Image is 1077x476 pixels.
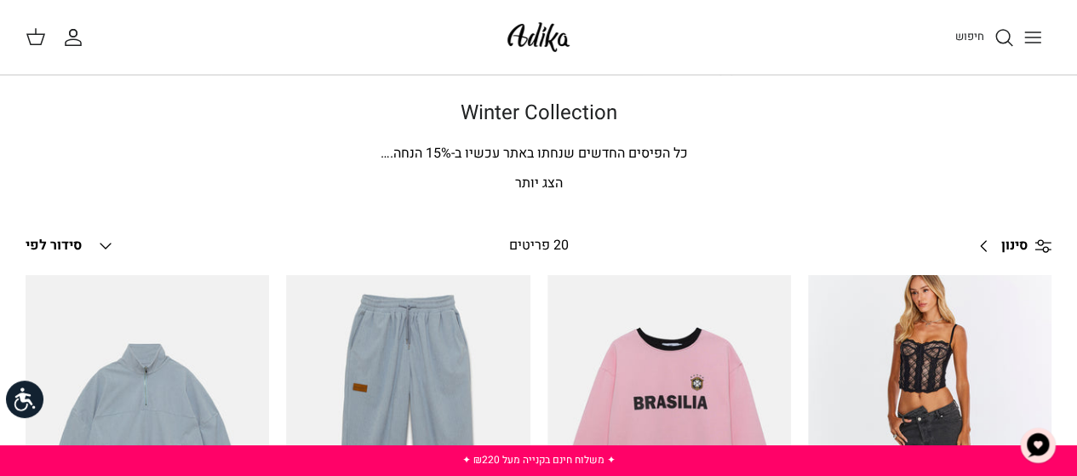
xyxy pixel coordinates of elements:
[426,143,441,163] span: 15
[26,227,116,265] button: סידור לפי
[502,17,575,57] img: Adika IL
[955,27,1014,48] a: חיפוש
[412,235,665,257] div: 20 פריטים
[26,173,1051,195] p: הצג יותר
[26,101,1051,126] h1: Winter Collection
[1001,235,1028,257] span: סינון
[63,27,90,48] a: החשבון שלי
[451,143,688,163] span: כל הפיסים החדשים שנחתו באתר עכשיו ב-
[381,143,451,163] span: % הנחה.
[967,226,1051,267] a: סינון
[26,235,82,255] span: סידור לפי
[955,28,984,44] span: חיפוש
[462,452,616,467] a: ✦ משלוח חינם בקנייה מעל ₪220 ✦
[1014,19,1051,56] button: Toggle menu
[1012,420,1063,471] button: צ'אט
